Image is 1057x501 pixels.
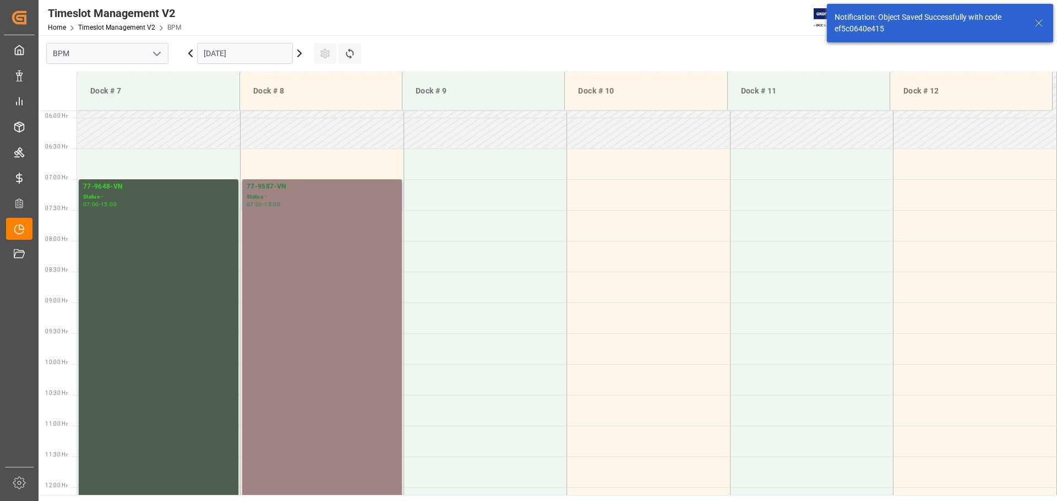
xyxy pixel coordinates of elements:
div: Notification: Object Saved Successfully with code ef5c0640e415 [835,12,1024,35]
div: 15:00 [264,202,280,207]
span: 12:00 Hr [45,482,68,488]
div: 77-9648-VN [83,181,234,192]
div: Dock # 8 [249,81,393,101]
span: 07:00 Hr [45,174,68,180]
button: open menu [148,45,165,62]
div: Dock # 7 [86,81,231,101]
div: Dock # 12 [899,81,1043,101]
span: 06:30 Hr [45,144,68,150]
div: Dock # 9 [411,81,555,101]
div: Dock # 11 [737,81,881,101]
span: 11:00 Hr [45,421,68,427]
span: 06:00 Hr [45,113,68,119]
div: 15:00 [101,202,117,207]
input: Type to search/select [46,43,168,64]
img: Exertis%20JAM%20-%20Email%20Logo.jpg_1722504956.jpg [814,8,852,27]
span: 07:30 Hr [45,205,68,211]
span: 08:30 Hr [45,267,68,273]
span: 11:30 Hr [45,452,68,458]
div: Status - [83,192,234,202]
span: 10:30 Hr [45,390,68,396]
span: 08:00 Hr [45,236,68,242]
div: Timeslot Management V2 [48,5,181,21]
div: - [99,202,101,207]
input: DD.MM.YYYY [197,43,293,64]
a: Timeslot Management V2 [78,24,155,31]
span: 10:00 Hr [45,359,68,365]
a: Home [48,24,66,31]
div: 77-9587-VN [247,181,397,192]
div: 07:00 [83,202,99,207]
div: - [263,202,264,207]
div: Status - [247,192,397,202]
span: 09:30 Hr [45,328,68,334]
span: 09:00 Hr [45,298,68,304]
div: Dock # 10 [574,81,718,101]
div: 07:00 [247,202,263,207]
